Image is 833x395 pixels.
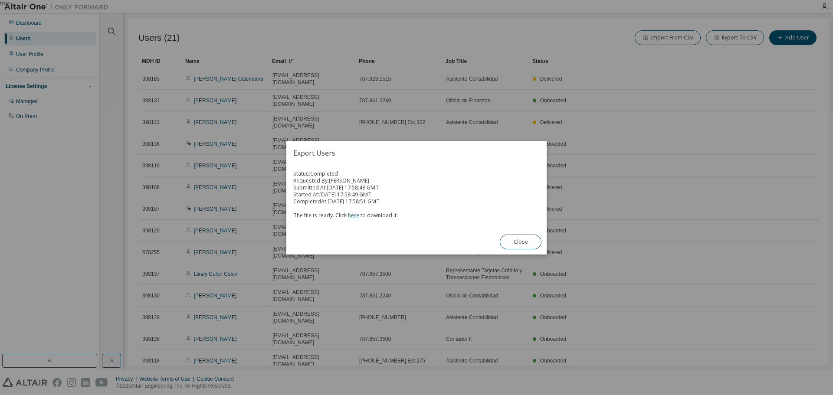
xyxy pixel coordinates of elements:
[293,170,540,219] div: Status: Completed Requested By: [PERSON_NAME] Started At: [DATE] 17:58:49 GMT Completed At: [DATE...
[293,184,540,191] div: Submitted At: [DATE] 17:58:48 GMT
[348,212,359,219] a: here
[286,141,547,165] h2: Export Users
[293,205,540,219] div: The file is ready. Click to download it.
[500,235,541,249] button: Close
